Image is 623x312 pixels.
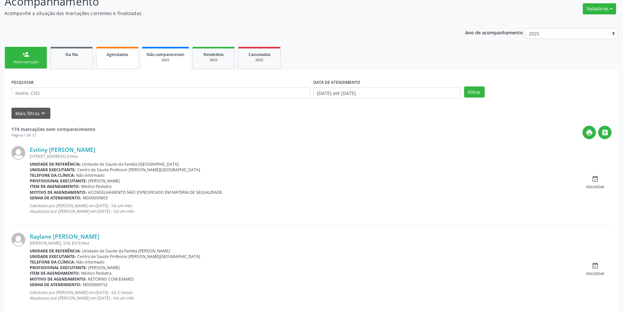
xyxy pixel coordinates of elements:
[582,126,596,139] button: print
[11,233,25,247] img: img
[30,195,81,201] b: Senha de atendimento:
[5,10,434,17] p: Acompanhe a situação das marcações correntes e finalizadas
[583,3,616,14] button: Relatórios
[30,190,87,195] b: Motivo de agendamento:
[107,52,128,57] span: Agendados
[30,276,87,282] b: Motivo de agendamento:
[30,178,87,184] b: Profissional executante:
[30,154,579,159] div: [STREET_ADDRESS] Estiva
[77,254,200,259] span: Centro de Saude Professor [PERSON_NAME][GEOGRAPHIC_DATA]
[249,52,270,57] span: Cancelados
[592,262,599,269] i: event_available
[11,146,25,160] img: img
[81,270,112,276] span: Médico Pediatra
[598,126,612,139] button: 
[313,77,360,87] label: DATA DE ATENDIMENTO
[465,28,523,36] p: Ano de acompanhamento
[313,87,461,99] input: Selecione um intervalo
[147,58,184,63] div: 2025
[76,173,104,178] span: Não informado
[82,161,179,167] span: Unidade de Saude da Familia [GEOGRAPHIC_DATA]
[82,248,170,254] span: Unidade de Saude da Familia [PERSON_NAME]
[601,129,609,136] i: 
[30,240,579,246] div: [PERSON_NAME], S/N, Esf Estiva
[11,87,310,99] input: Nome, CNS
[243,58,276,63] div: 2025
[76,259,104,265] span: Não informado
[11,108,50,119] button: Mais filtroskeyboard_arrow_down
[203,52,224,57] span: Resolvidos
[77,167,200,173] span: Centro de Saude Professor [PERSON_NAME][GEOGRAPHIC_DATA]
[592,175,599,183] i: event_available
[11,133,95,138] div: Página 1 de 12
[9,60,42,64] div: Nova marcação
[30,161,81,167] b: Unidade de referência:
[88,190,222,195] span: ACONSELHAMENTO NÃO ESPECIFICADO EM MATERIA DE SEXUALIDADE
[88,265,120,270] span: [PERSON_NAME]
[30,290,579,301] p: Solicitado por [PERSON_NAME] em [DATE] - há 2 meses Atualizado por [PERSON_NAME] em [DATE] - há u...
[30,203,579,214] p: Solicitado por [PERSON_NAME] em [DATE] - há um mês Atualizado por [PERSON_NAME] em [DATE] - há um...
[30,282,81,287] b: Senha de atendimento:
[30,233,99,240] a: Raylane [PERSON_NAME]
[83,282,108,287] span: MD00000152
[30,184,80,189] b: Item de agendamento:
[65,52,78,57] span: Na fila
[83,195,108,201] span: MD00000803
[30,146,95,153] a: Eviliny [PERSON_NAME]
[586,272,604,276] div: Reagendar
[30,259,75,265] b: Telefone da clínica:
[147,52,184,57] span: Não compareceram
[464,86,485,98] button: Filtrar
[30,248,81,254] b: Unidade de referência:
[88,276,134,282] span: RETORNO COM EXAMES
[11,77,34,87] label: PESQUISAR
[40,110,47,117] i: keyboard_arrow_down
[30,173,75,178] b: Telefone da clínica:
[11,126,95,132] strong: 174 marcações sem comparecimento
[30,270,80,276] b: Item de agendamento:
[30,265,87,270] b: Profissional executante:
[81,184,112,189] span: Médico Pediatra
[22,51,29,58] div: person_add
[197,58,230,63] div: 2025
[30,167,76,173] b: Unidade executante:
[586,185,604,190] div: Reagendar
[88,178,120,184] span: [PERSON_NAME]
[30,254,76,259] b: Unidade executante:
[586,129,593,136] i: print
